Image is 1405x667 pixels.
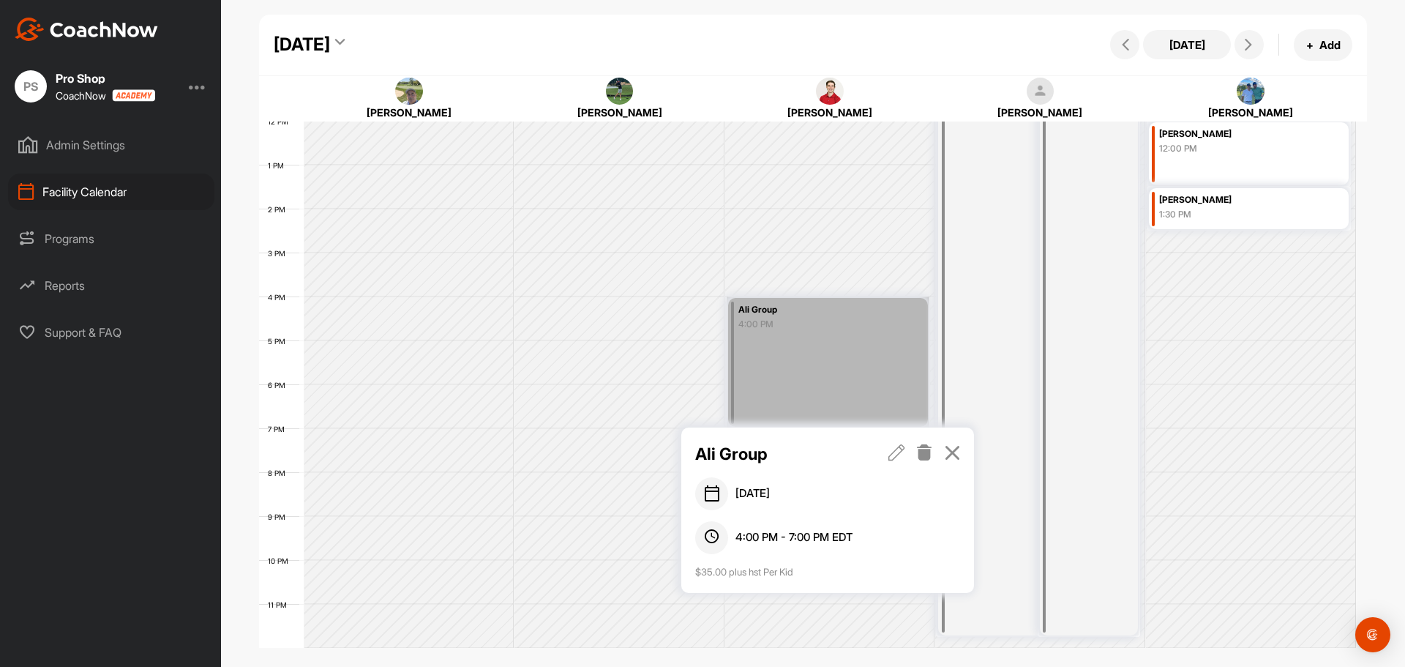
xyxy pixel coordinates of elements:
[8,127,214,163] div: Admin Settings
[1159,126,1314,143] div: [PERSON_NAME]
[259,425,299,433] div: 7 PM
[1159,192,1314,209] div: [PERSON_NAME]
[1237,78,1264,105] img: square_4b407b35e989d55f3d3b224a3b9ffcf6.jpg
[323,105,496,120] div: [PERSON_NAME]
[1294,29,1352,61] button: +Add
[56,72,155,84] div: Pro Shop
[259,381,300,390] div: 6 PM
[1027,78,1054,105] img: square_default-ef6cabf814de5a2bf16c804365e32c732080f9872bdf737d349900a9daf73cf9.png
[1355,617,1390,652] div: Open Intercom Messenger
[259,205,300,214] div: 2 PM
[274,31,330,58] div: [DATE]
[259,249,300,258] div: 3 PM
[15,70,47,103] div: PS
[1159,208,1314,221] div: 1:30 PM
[259,556,303,565] div: 10 PM
[8,174,214,210] div: Facility Calendar
[953,105,1127,120] div: [PERSON_NAME]
[735,485,770,502] span: [DATE]
[8,267,214,304] div: Reports
[816,78,844,105] img: square_d106af1cbb243ddbf65b256467a49084.jpg
[1159,142,1314,155] div: 12:00 PM
[259,337,300,346] div: 5 PM
[1143,30,1231,59] button: [DATE]
[695,441,860,466] p: Ali Group
[259,469,300,477] div: 8 PM
[56,89,155,102] div: CoachNow
[259,600,301,609] div: 11 PM
[695,565,961,580] div: $35.00 plus hst Per Kid
[259,293,300,302] div: 4 PM
[743,105,916,120] div: [PERSON_NAME]
[259,161,299,170] div: 1 PM
[259,117,303,126] div: 12 PM
[606,78,634,105] img: square_1ba95a1c99e6952c22ea10d324b08980.jpg
[735,529,853,546] span: 4:00 PM - 7:00 PM EDT
[15,18,158,41] img: CoachNow
[8,314,214,351] div: Support & FAQ
[395,78,423,105] img: square_35322a8c203840fbb0b11e7a66f8ca14.jpg
[259,513,300,521] div: 9 PM
[533,105,706,120] div: [PERSON_NAME]
[1164,105,1338,120] div: [PERSON_NAME]
[112,89,155,102] img: CoachNow acadmey
[1306,37,1314,53] span: +
[8,220,214,257] div: Programs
